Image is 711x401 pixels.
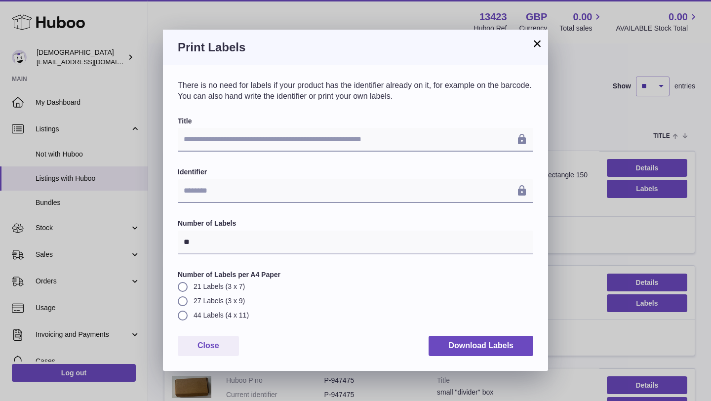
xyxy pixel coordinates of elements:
[178,117,533,126] label: Title
[429,336,533,356] button: Download Labels
[178,270,533,280] label: Number of Labels per A4 Paper
[178,282,533,291] label: 21 Labels (3 x 7)
[178,167,533,177] label: Identifier
[178,40,533,55] h3: Print Labels
[178,219,533,228] label: Number of Labels
[531,38,543,49] button: ×
[178,80,533,101] p: There is no need for labels if your product has the identifier already on it, for example on the ...
[178,296,533,306] label: 27 Labels (3 x 9)
[178,311,533,320] label: 44 Labels (4 x 11)
[178,336,239,356] button: Close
